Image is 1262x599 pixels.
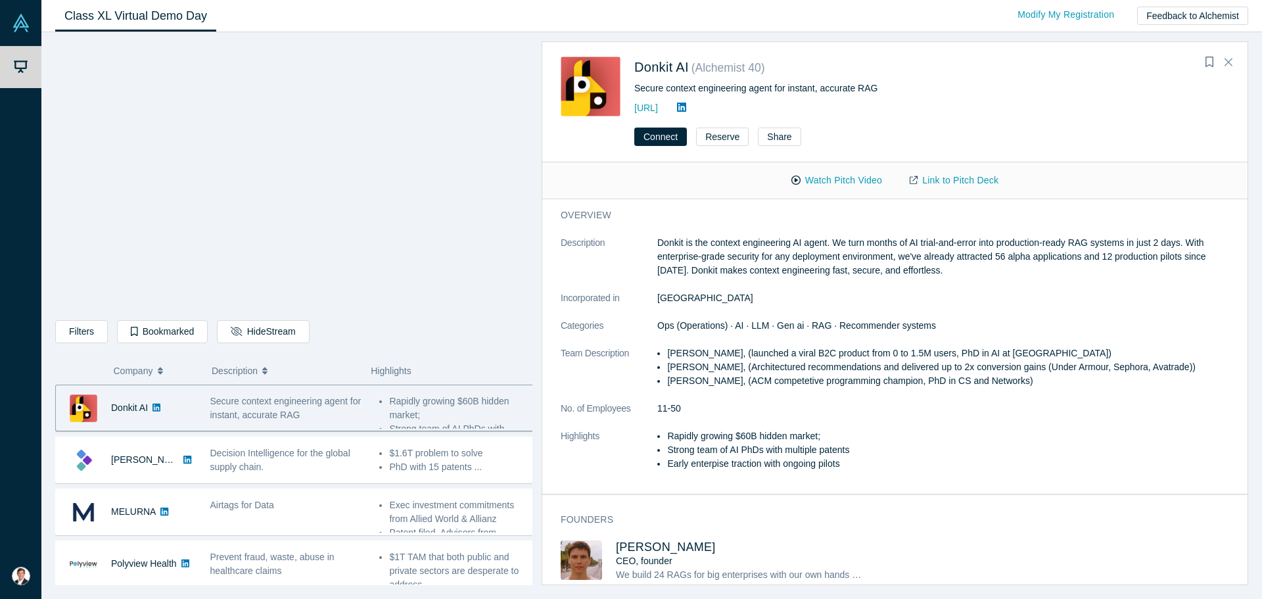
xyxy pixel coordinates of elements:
li: [PERSON_NAME], (launched a viral B2C product from 0 to 1.5M users, PhD in AI at [GEOGRAPHIC_DATA]) [667,347,1239,360]
iframe: Alchemist Class XL Demo Day: Vault [56,43,532,310]
img: Polyview Health's Logo [70,550,97,578]
dd: 11-50 [657,402,1239,416]
span: Company [114,357,153,385]
li: [PERSON_NAME], (Architectured recommendations and delivered up to 2x conversion gains (Under Armo... [667,360,1239,374]
span: CEO, founder [616,556,672,566]
img: Donkit AI's Logo [561,57,620,116]
a: Modify My Registration [1004,3,1128,26]
button: Feedback to Alchemist [1137,7,1248,25]
a: MELURNA [111,506,156,517]
button: Company [114,357,199,385]
span: Airtags for Data [210,500,274,510]
button: Close [1219,52,1238,73]
span: We build 24 RAGs for big enterprises with our own hands and finally found a way how to build an A... [616,569,1200,580]
a: Polyview Health [111,558,177,569]
a: [PERSON_NAME] [111,454,187,465]
img: Donkit AI's Logo [70,395,97,422]
button: Share [758,128,801,146]
a: Donkit AI [111,402,148,413]
button: Description [212,357,357,385]
button: Reserve [696,128,749,146]
a: Class XL Virtual Demo Day [55,1,216,32]
dt: No. of Employees [561,402,657,429]
li: Patent filed, Advisors from BetterHelp, Reversing Labs ... [389,526,534,554]
h3: Founders [561,513,1221,527]
img: Kimaru AI's Logo [70,446,97,474]
button: HideStream [217,320,309,343]
button: Bookmark [1200,53,1219,72]
li: $1.6T problem to solve [389,446,534,460]
span: Prevent fraud, waste, abuse in healthcare claims [210,552,335,576]
span: Highlights [371,366,411,376]
a: Donkit AI [634,60,689,74]
li: Strong team of AI PhDs with multiple patents [667,443,1239,457]
li: Exec investment commitments from Allied World & Allianz [389,498,534,526]
li: Early enterpise traction with ongoing pilots [667,457,1239,471]
dt: Team Description [561,347,657,402]
span: Description [212,357,258,385]
a: [PERSON_NAME] [616,540,716,554]
span: Decision Intelligence for the global supply chain. [210,448,350,472]
img: MELURNA's Logo [70,498,97,526]
a: Link to Pitch Deck [896,169,1012,192]
dd: [GEOGRAPHIC_DATA] [657,291,1239,305]
li: $1T TAM that both public and private sectors are desperate to address [389,550,534,592]
li: PhD with 15 patents ... [389,460,534,474]
span: Ops (Operations) · AI · LLM · Gen ai · RAG · Recommender systems [657,320,936,331]
img: Alchemist Vault Logo [12,14,30,32]
dt: Description [561,236,657,291]
li: Rapidly growing $60B hidden market; [389,395,534,422]
li: [PERSON_NAME], (ACM competetive programming champion, PhD in CS and Networks) [667,374,1239,388]
img: Marty Isaac's Account [12,567,30,585]
h3: overview [561,208,1221,222]
dt: Incorporated in [561,291,657,319]
dt: Highlights [561,429,657,485]
p: Donkit is the context engineering AI agent. We turn months of AI trial-and-error into production-... [657,236,1239,277]
img: Mikhail Baklanov's Profile Image [561,540,602,580]
div: Secure context engineering agent for instant, accurate RAG [634,82,1073,95]
small: ( Alchemist 40 ) [691,61,765,74]
button: Bookmarked [117,320,208,343]
li: Rapidly growing $60B hidden market; [667,429,1239,443]
button: Connect [634,128,687,146]
button: Filters [55,320,108,343]
dt: Categories [561,319,657,347]
button: Watch Pitch Video [778,169,896,192]
span: Secure context engineering agent for instant, accurate RAG [210,396,362,420]
li: Strong team of AI PhDs with multiple patents ... [389,422,534,450]
a: [URL] [634,103,658,113]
